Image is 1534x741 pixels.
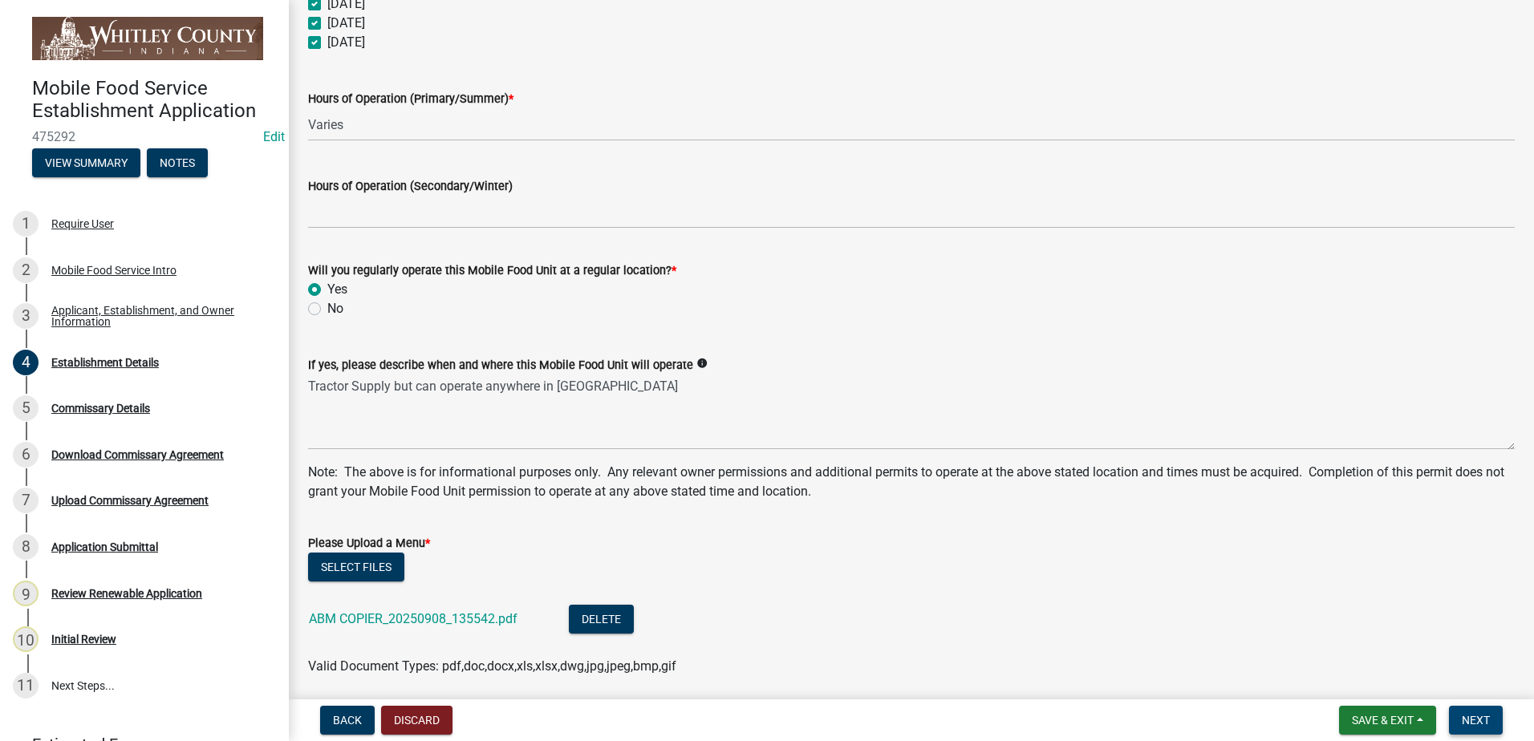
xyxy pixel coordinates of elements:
wm-modal-confirm: Edit Application Number [263,129,285,144]
label: Yes [327,280,347,299]
div: 10 [13,626,39,652]
label: Hours of Operation (Primary/Summer) [308,94,513,105]
div: Establishment Details [51,357,159,368]
button: Select files [308,553,404,581]
div: Applicant, Establishment, and Owner Information [51,305,263,327]
span: Back [333,714,362,727]
div: Require User [51,218,114,229]
div: 5 [13,395,39,421]
span: Save & Exit [1352,714,1414,727]
label: If yes, please describe when and where this Mobile Food Unit will operate [308,360,693,371]
button: Save & Exit [1339,706,1436,735]
div: Initial Review [51,634,116,645]
wm-modal-confirm: Summary [32,157,140,170]
img: Whitley County, Indiana [32,17,263,60]
label: Please Upload a Menu [308,538,430,549]
div: 9 [13,581,39,606]
label: Will you regularly operate this Mobile Food Unit at a regular location? [308,265,676,277]
div: Commissary Details [51,403,150,414]
button: Discard [381,706,452,735]
wm-modal-confirm: Notes [147,157,208,170]
span: Next [1462,714,1490,727]
div: 2 [13,257,39,283]
p: Note: The above is for informational purposes only. Any relevant owner permissions and additional... [308,463,1515,501]
label: Hours of Operation (Secondary/Winter) [308,181,513,192]
div: 11 [13,673,39,698]
div: Download Commissary Agreement [51,449,224,460]
button: Delete [569,605,634,634]
wm-modal-confirm: Delete Document [569,613,634,628]
div: 3 [13,303,39,329]
div: Mobile Food Service Intro [51,265,177,276]
div: 4 [13,350,39,375]
div: 8 [13,534,39,560]
button: View Summary [32,148,140,177]
a: ABM COPIER_20250908_135542.pdf [309,611,517,626]
div: 1 [13,211,39,237]
span: Valid Document Types: pdf,doc,docx,xls,xlsx,dwg,jpg,jpeg,bmp,gif [308,658,676,674]
i: info [696,358,708,369]
label: [DATE] [327,14,365,33]
span: 475292 [32,129,257,144]
h4: Mobile Food Service Establishment Application [32,77,276,123]
button: Next [1449,706,1503,735]
div: 7 [13,488,39,513]
button: Notes [147,148,208,177]
div: Upload Commissary Agreement [51,495,209,506]
a: Edit [263,129,285,144]
label: No [327,299,343,318]
div: Application Submittal [51,541,158,553]
div: 6 [13,442,39,468]
button: Back [320,706,375,735]
label: [DATE] [327,33,365,52]
div: Review Renewable Application [51,588,202,599]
